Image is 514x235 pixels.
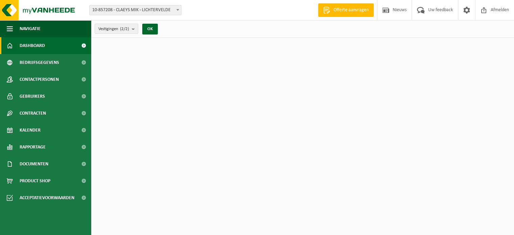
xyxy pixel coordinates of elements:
span: 10-857208 - CLAEYS MIK - LICHTERVELDE [90,5,181,15]
span: Navigatie [20,20,41,37]
count: (2/2) [120,27,129,31]
span: Product Shop [20,172,50,189]
span: Acceptatievoorwaarden [20,189,74,206]
span: Rapportage [20,139,46,156]
button: Vestigingen(2/2) [95,24,138,34]
span: Dashboard [20,37,45,54]
span: Offerte aanvragen [332,7,370,14]
span: Vestigingen [98,24,129,34]
span: 10-857208 - CLAEYS MIK - LICHTERVELDE [89,5,181,15]
span: Contracten [20,105,46,122]
span: Documenten [20,156,48,172]
span: Kalender [20,122,41,139]
span: Gebruikers [20,88,45,105]
button: OK [142,24,158,34]
span: Bedrijfsgegevens [20,54,59,71]
span: Contactpersonen [20,71,59,88]
a: Offerte aanvragen [318,3,374,17]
